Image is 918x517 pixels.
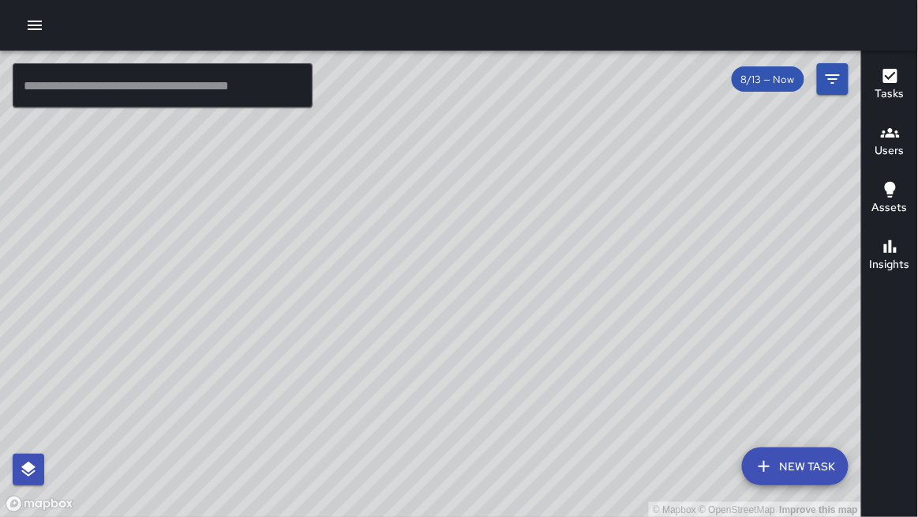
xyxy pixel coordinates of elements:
[872,199,908,217] h6: Assets
[742,447,849,485] button: New Task
[817,63,849,95] button: Filters
[862,171,918,228] button: Assets
[862,114,918,171] button: Users
[732,73,804,86] span: 8/13 — Now
[870,256,910,274] h6: Insights
[875,142,905,160] h6: Users
[875,85,905,103] h6: Tasks
[862,57,918,114] button: Tasks
[862,228,918,285] button: Insights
